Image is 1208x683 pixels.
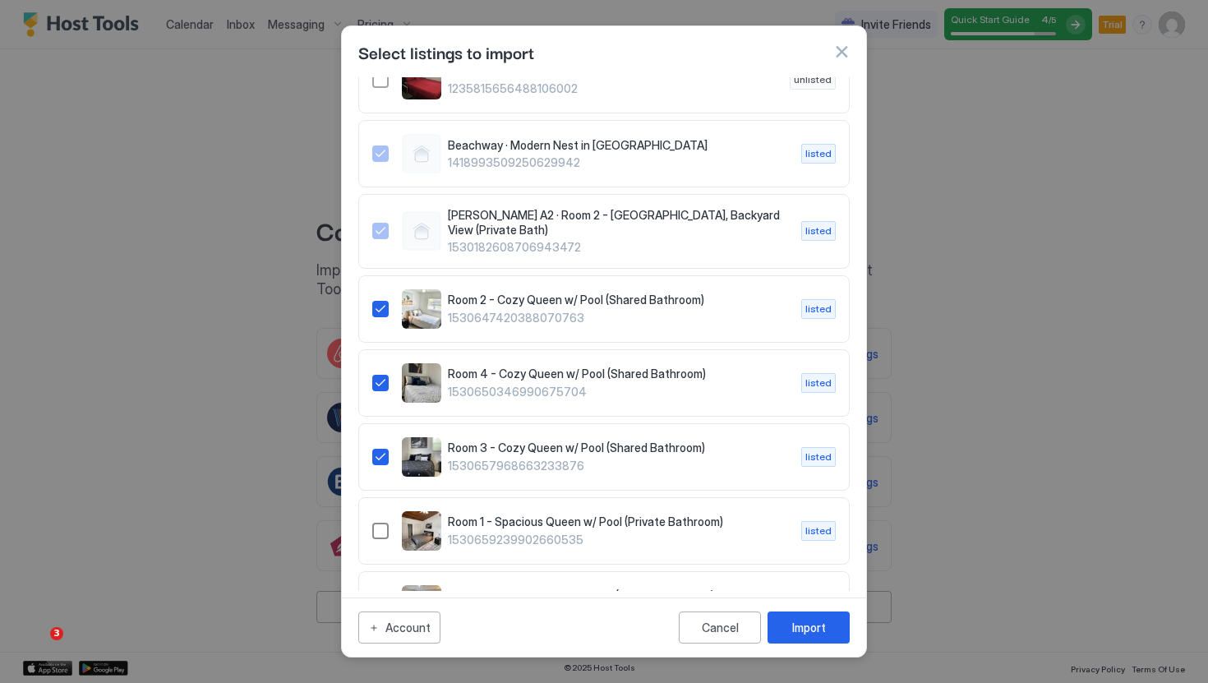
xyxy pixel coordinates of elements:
span: listed [805,302,832,316]
iframe: Intercom live chat [16,627,56,667]
div: Import [792,619,826,636]
div: 1530659239902660535 [372,511,836,551]
div: listing image [402,363,441,403]
div: Cancel [702,621,739,635]
div: 1530182608706943472 [372,208,836,255]
span: 1418993509250629942 [448,155,788,170]
span: 1235815656488106002 [448,81,777,96]
span: Select listings to import [358,39,534,64]
div: listing image [402,511,441,551]
span: 3 [50,627,63,640]
span: listed [805,224,832,238]
span: 1530659239902660535 [448,533,788,547]
div: listing image [402,437,441,477]
span: 1530650346990675704 [448,385,788,399]
span: unlisted [794,72,832,87]
span: listed [805,450,832,464]
button: Account [358,611,440,644]
div: 1530657968663233876 [372,437,836,477]
div: Account [385,619,431,636]
button: Cancel [679,611,761,644]
span: Room 1 - Spacious Queen w/ Pool (Private Bathroom) [448,515,788,529]
span: listed [805,146,832,161]
span: listed [805,524,832,538]
div: listing image [402,289,441,329]
span: listed [805,376,832,390]
div: 1418993509250629942 [372,134,836,173]
span: Room 4 - Cozy Queen w/ Pool (Shared Bathroom) [448,367,788,381]
div: 1530650346990675704 [372,363,836,403]
span: 1530647420388070763 [448,311,788,325]
div: 1235815656488106002 [372,60,836,99]
span: Room 3 - Cozy Queen w/ Pool (Shared Bathroom) [448,441,788,455]
span: Room 1 - Spacious, Cozy Queen (Private Bathroom) [448,588,788,603]
span: Beachway · Modern Nest in [GEOGRAPHIC_DATA] [448,138,788,153]
div: 1530647420388070763 [372,289,836,329]
div: 1530661416622434708 [372,585,836,625]
span: 1530657968663233876 [448,459,788,473]
div: listing image [402,60,441,99]
span: Room 2 - Cozy Queen w/ Pool (Shared Bathroom) [448,293,788,307]
button: Import [768,611,850,644]
div: listing image [402,585,441,625]
span: [PERSON_NAME] A2 · Room 2 - [GEOGRAPHIC_DATA], Backyard View (Private Bath) [448,208,788,237]
span: 1530182608706943472 [448,240,788,255]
